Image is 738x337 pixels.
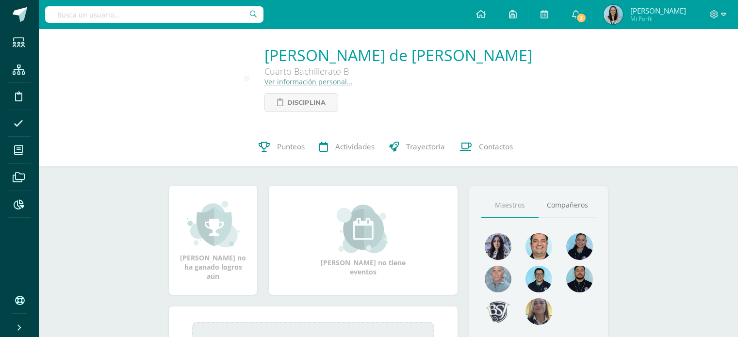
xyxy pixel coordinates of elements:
img: event_small.png [337,205,390,253]
span: Contactos [479,142,513,152]
a: Contactos [452,128,520,166]
span: Disciplina [287,94,326,112]
img: 677c00e80b79b0324b531866cf3fa47b.png [525,233,552,260]
img: achievement_small.png [187,200,240,248]
a: Punteos [251,128,312,166]
span: Mi Perfil [630,15,686,23]
img: d483e71d4e13296e0ce68ead86aec0b8.png [485,298,511,325]
a: Actividades [312,128,382,166]
div: [PERSON_NAME] no tiene eventos [315,205,412,276]
img: 2207c9b573316a41e74c87832a091651.png [566,266,593,292]
a: Maestros [481,193,539,218]
a: Disciplina [264,93,338,112]
img: 5a6f75ce900a0f7ea551130e923f78ee.png [604,5,623,24]
a: Trayectoria [382,128,452,166]
img: 31702bfb268df95f55e840c80866a926.png [485,233,511,260]
img: aa9857ee84d8eb936f6c1e33e7ea3df6.png [525,298,552,325]
span: 3 [576,13,587,23]
span: Punteos [277,142,305,152]
a: [PERSON_NAME] de [PERSON_NAME] [264,45,532,65]
div: [PERSON_NAME] no ha ganado logros aún [179,200,247,281]
span: Trayectoria [406,142,445,152]
img: 55ac31a88a72e045f87d4a648e08ca4b.png [485,266,511,292]
div: Cuarto Bachillerato B [264,65,532,77]
span: Actividades [335,142,375,152]
img: d220431ed6a2715784848fdc026b3719.png [525,266,552,292]
input: Busca un usuario... [45,6,263,23]
img: 4fefb2d4df6ade25d47ae1f03d061a50.png [566,233,593,260]
span: [PERSON_NAME] [630,6,686,16]
a: Compañeros [539,193,596,218]
a: Ver información personal... [264,77,353,86]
